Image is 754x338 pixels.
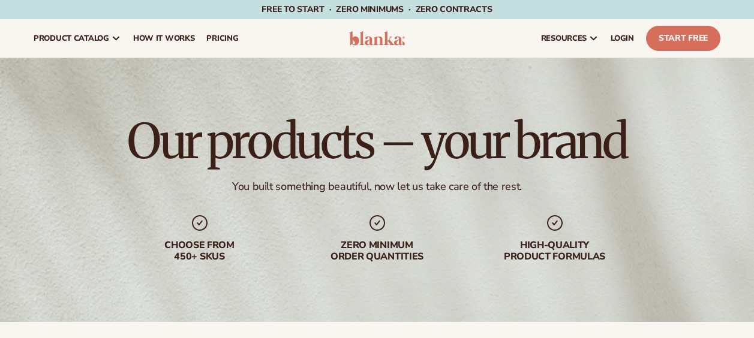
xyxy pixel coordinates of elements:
h1: Our products – your brand [127,117,626,165]
a: resources [535,19,605,58]
a: product catalog [28,19,127,58]
div: You built something beautiful, now let us take care of the rest. [232,180,522,194]
a: pricing [200,19,244,58]
div: High-quality product formulas [478,240,632,262]
a: Start Free [646,26,720,51]
a: How It Works [127,19,201,58]
div: Zero minimum order quantities [301,240,454,262]
span: LOGIN [611,34,634,43]
span: resources [541,34,587,43]
img: logo [349,31,405,46]
span: Free to start · ZERO minimums · ZERO contracts [262,4,492,15]
span: product catalog [34,34,109,43]
span: How It Works [133,34,195,43]
span: pricing [206,34,238,43]
a: LOGIN [605,19,640,58]
div: Choose from 450+ Skus [123,240,277,262]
